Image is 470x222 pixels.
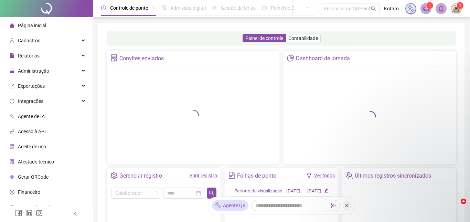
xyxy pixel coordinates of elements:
span: Painel do DP [271,5,298,11]
span: file [10,53,14,58]
span: Aceite de uso [18,144,46,149]
span: Integrações [18,98,43,104]
span: team [346,172,353,179]
span: search [371,6,376,11]
span: Painel de controle [245,35,283,41]
span: file-text [228,172,235,179]
span: sun [212,6,217,10]
span: Kotaro [384,5,399,12]
span: close [344,203,349,208]
sup: 1 [426,2,433,9]
span: audit [10,144,14,149]
span: Gerar QRCode [18,174,49,180]
span: solution [110,54,118,62]
span: loading [187,109,200,122]
span: Contabilidade [288,35,318,41]
img: sparkle-icon.fc2bf0ac1784a2077858766a79e2daf3.svg [215,202,222,209]
span: filter [307,173,311,178]
a: Ver todos [314,173,335,178]
span: 1 [429,3,431,8]
span: sync [10,99,14,104]
span: Financeiro [18,189,40,195]
span: search [209,190,214,196]
span: Admissão digital [170,5,206,11]
span: Cadastros [18,38,40,43]
span: 1 [459,3,461,8]
div: [DATE] [307,188,321,195]
span: info-circle [10,205,14,210]
div: Folhas de ponto [237,170,276,182]
span: Central de ajuda [18,204,53,210]
span: dollar [10,190,14,194]
div: Agente QR [212,200,248,211]
sup: Atualize o seu contato no menu Meus Dados [457,2,463,9]
span: solution [10,159,14,164]
span: Relatórios [18,53,40,59]
span: Exportações [18,83,45,89]
span: export [10,84,14,88]
img: sparkle-icon.fc2bf0ac1784a2077858766a79e2daf3.svg [407,5,415,12]
div: Gerenciar registro [119,170,162,182]
span: Gestão de férias [221,5,256,11]
div: Período de visualização: [234,188,284,195]
img: 31925 [451,3,461,14]
span: Página inicial [18,23,46,28]
span: ellipsis [305,6,310,10]
span: 4 [461,199,466,204]
span: lock [10,68,14,73]
span: notification [423,6,429,12]
span: dashboard [262,6,267,10]
span: Administração [18,68,49,74]
div: - [303,188,305,195]
span: edit [324,188,329,193]
div: Dashboard de jornada [296,53,350,64]
span: Atestado técnico [18,159,54,165]
span: facebook [15,210,22,216]
div: [DATE] [286,188,300,195]
div: Convites enviados [119,53,164,64]
span: setting [110,172,118,179]
span: pushpin [151,6,155,10]
span: file-done [161,6,166,10]
span: Agente de IA [18,114,45,119]
span: qrcode [10,175,14,179]
span: api [10,129,14,134]
a: Abrir registro [189,173,217,178]
span: Acesso à API [18,129,46,134]
span: pie-chart [287,54,294,62]
span: bell [438,6,444,12]
span: loading [153,191,158,195]
span: home [10,23,14,28]
span: left [73,211,78,216]
div: Últimos registros sincronizados [355,170,431,182]
span: clock-circle [101,6,106,10]
span: loading [362,109,377,124]
span: user-add [10,38,14,43]
span: linkedin [25,210,32,216]
span: instagram [36,210,43,216]
span: Controle de ponto [110,5,148,11]
iframe: Intercom live chat [447,199,463,215]
span: send [331,203,336,208]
